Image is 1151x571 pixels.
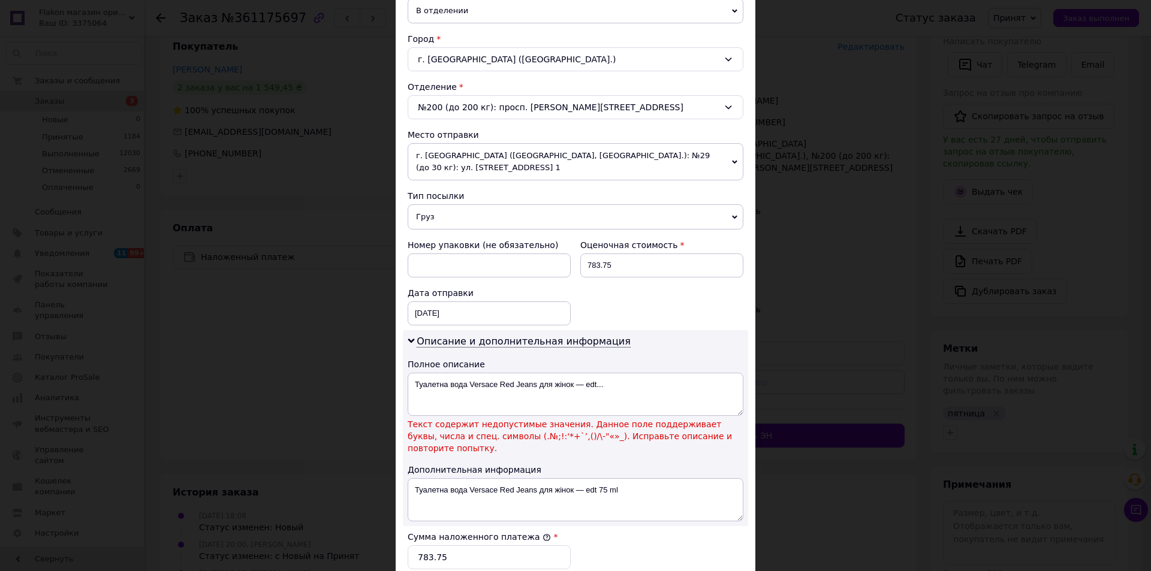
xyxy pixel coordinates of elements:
[408,239,571,251] div: Номер упаковки (не обязательно)
[417,336,631,348] span: Описание и дополнительная информация
[408,191,464,201] span: Тип посылки
[408,532,551,542] label: Сумма наложенного платежа
[408,358,743,370] div: Полное описание
[408,418,743,454] span: Текст содержит недопустимые значения. Данное поле поддерживает буквы, числа и спец. символы (.№;!...
[408,81,743,93] div: Отделение
[408,373,743,416] textarea: Туалетна вода Versace Red Jeans для жінок — edt...
[408,47,743,71] div: г. [GEOGRAPHIC_DATA] ([GEOGRAPHIC_DATA].)
[408,478,743,521] textarea: Туалетна вода Versace Red Jeans для жінок — edt 75 ml
[408,204,743,229] span: Груз
[408,95,743,119] div: №200 (до 200 кг): просп. [PERSON_NAME][STREET_ADDRESS]
[580,239,743,251] div: Оценочная стоимость
[408,143,743,180] span: г. [GEOGRAPHIC_DATA] ([GEOGRAPHIC_DATA], [GEOGRAPHIC_DATA].): №29 (до 30 кг): ул. [STREET_ADDRESS] 1
[408,287,571,299] div: Дата отправки
[408,464,743,476] div: Дополнительная информация
[408,130,479,140] span: Место отправки
[408,33,743,45] div: Город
